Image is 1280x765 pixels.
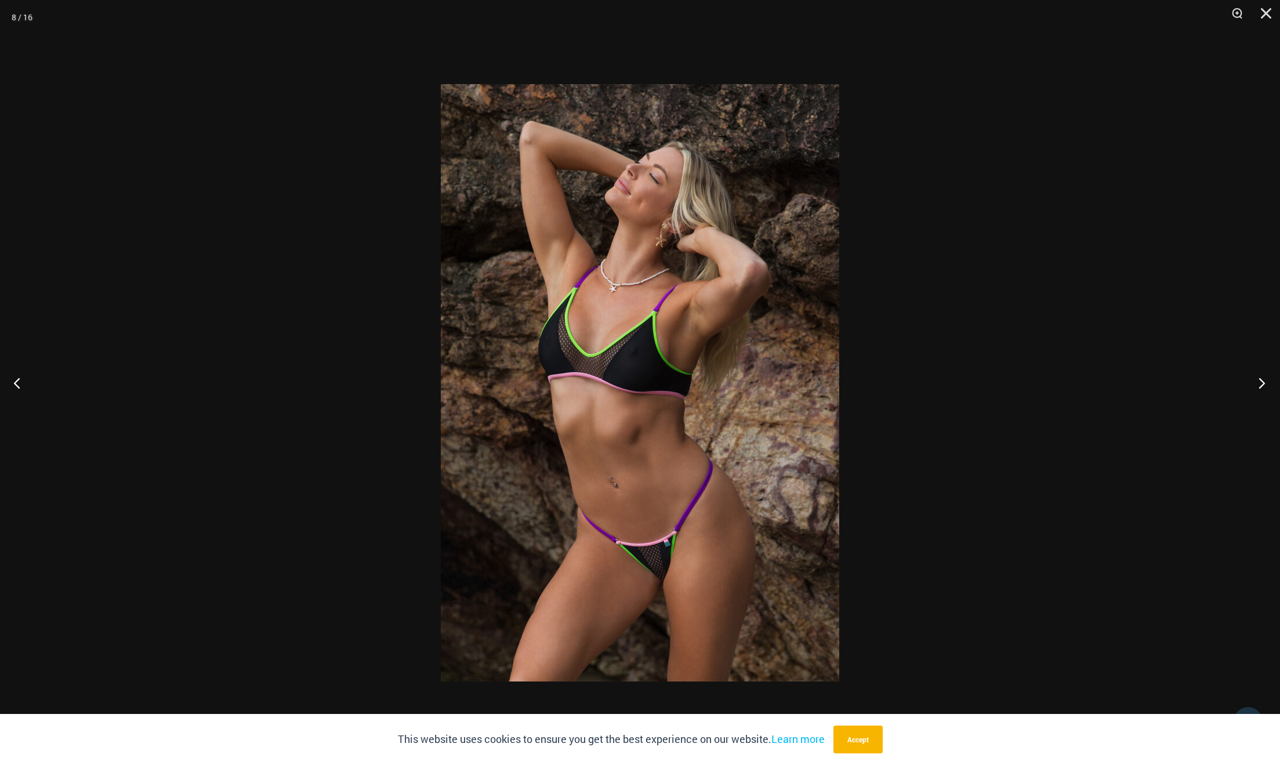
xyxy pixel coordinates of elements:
a: Learn more [771,732,825,746]
button: Accept [833,726,883,753]
p: This website uses cookies to ensure you get the best experience on our website. [398,731,825,748]
button: Next [1237,354,1280,412]
img: Reckless Neon Crush Black Neon 349 Crop Top 466 Thong 03 [441,84,839,681]
div: 8 / 16 [12,9,32,26]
